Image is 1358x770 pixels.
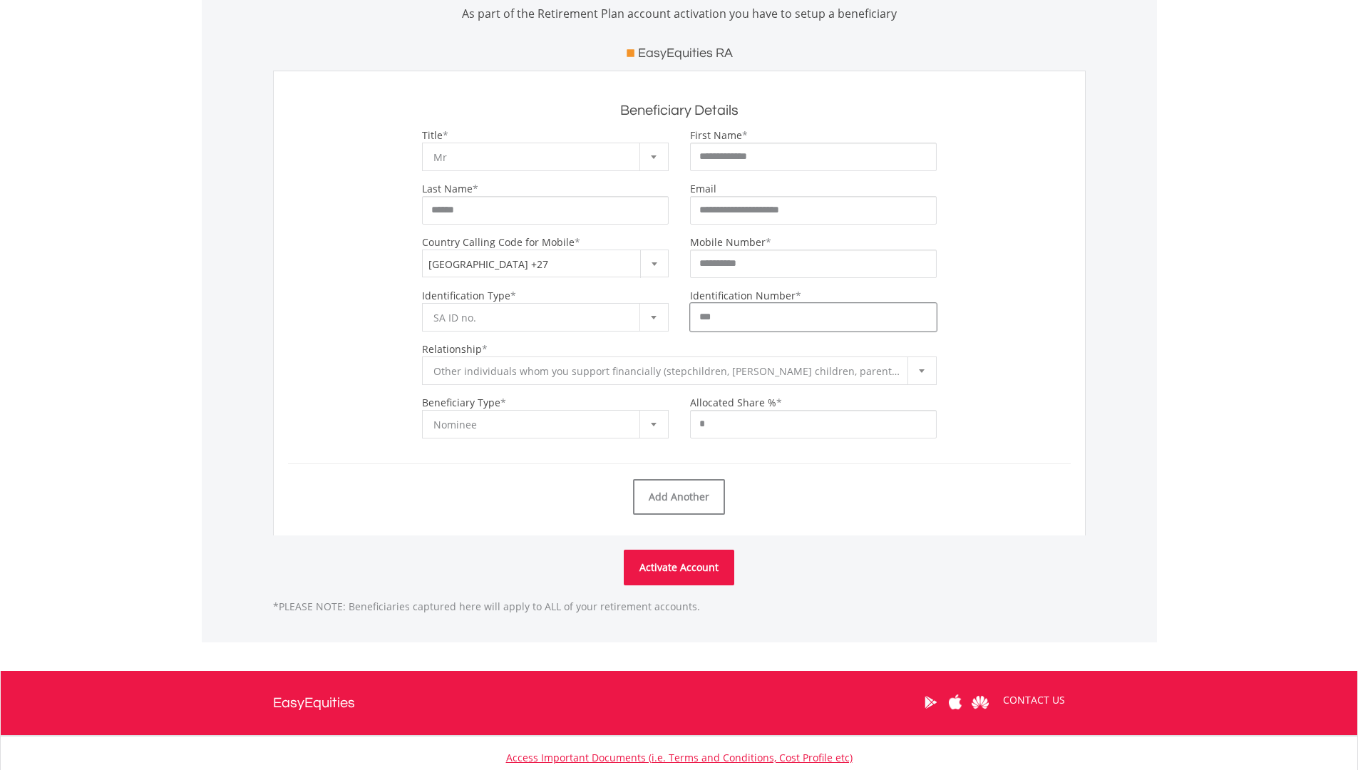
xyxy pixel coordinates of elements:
[422,182,473,195] label: Last Name
[690,289,796,302] label: Identification Number
[638,43,733,63] h3: EasyEquities RA
[918,680,943,724] a: Google Play
[506,751,853,764] a: Access Important Documents (i.e. Terms and Conditions, Cost Profile etc)
[433,143,636,172] span: Mr
[422,342,482,356] label: Relationship
[273,535,1086,614] div: *PLEASE NOTE: Beneficiaries captured here will apply to ALL of your retirement accounts.
[422,128,443,142] label: Title
[422,396,500,409] label: Beneficiary Type
[690,128,742,142] label: First Name
[633,479,725,515] a: Add Another
[690,182,716,195] label: Email
[690,235,766,249] label: Mobile Number
[993,680,1075,720] a: CONTACT US
[422,235,575,249] label: Country Calling Code for Mobile
[433,357,904,386] span: Other individuals whom you support financially (stepchildren, [PERSON_NAME] children, parents, gr...
[968,680,993,724] a: Huawei
[690,396,776,409] label: Allocated Share %
[273,671,355,735] a: EasyEquities
[433,411,636,439] span: Nominee
[422,250,669,277] span: South Africa +27
[273,5,1086,22] h4: As part of the Retirement Plan account activation you have to setup a beneficiary
[423,250,668,278] span: South Africa +27
[288,100,1071,121] h2: Beneficiary Details
[624,550,734,585] button: Activate Account
[433,304,636,332] span: SA ID no.
[943,680,968,724] a: Apple
[422,289,510,302] label: Identification Type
